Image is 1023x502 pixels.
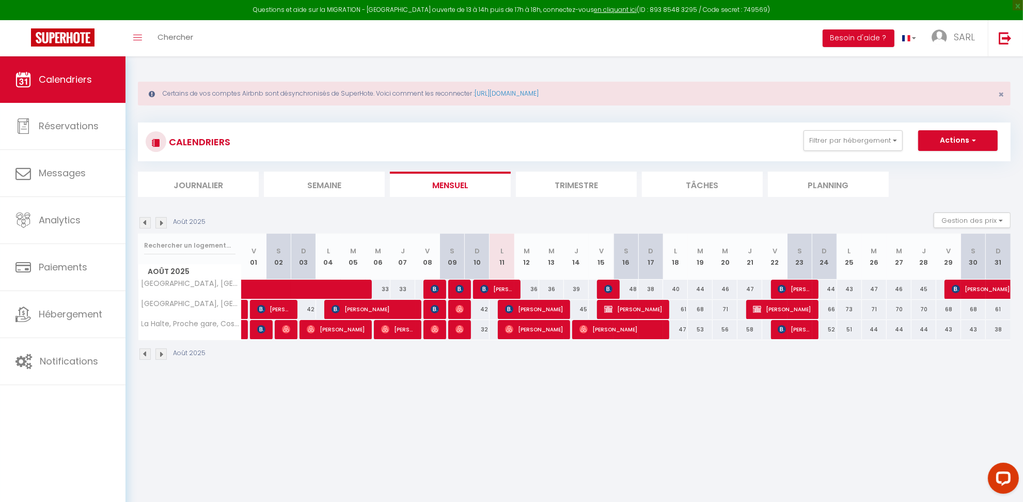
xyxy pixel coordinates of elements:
span: Paiements [39,261,87,273]
span: [PERSON_NAME] [455,279,464,299]
div: 43 [936,320,961,339]
span: [GEOGRAPHIC_DATA], [GEOGRAPHIC_DATA], [GEOGRAPHIC_DATA] privée [140,300,243,308]
abbr: L [500,246,503,256]
div: 66 [812,300,837,319]
li: Semaine [264,172,385,197]
th: 02 [266,234,291,280]
th: 15 [589,234,613,280]
th: 10 [465,234,490,280]
span: Alkali Diop [455,320,464,339]
abbr: S [450,246,454,256]
div: 45 [911,280,936,299]
p: Août 2025 [173,217,206,227]
abbr: D [648,246,653,256]
th: 06 [366,234,390,280]
span: [GEOGRAPHIC_DATA], [GEOGRAPHIC_DATA], [GEOGRAPHIC_DATA], [GEOGRAPHIC_DATA] [140,280,243,287]
span: [PERSON_NAME] [505,299,563,319]
span: [PERSON_NAME] [778,279,811,299]
abbr: L [327,246,330,256]
abbr: V [946,246,951,256]
span: [PERSON_NAME] [431,279,439,299]
a: en cliquant ici [594,5,637,14]
a: [URL][DOMAIN_NAME] [475,89,539,98]
th: 20 [713,234,737,280]
th: 16 [613,234,638,280]
span: Calendriers [39,73,92,86]
div: 44 [911,320,936,339]
div: 47 [737,280,762,299]
a: Chercher [150,20,201,56]
span: Analytics [39,214,81,226]
span: [PERSON_NAME] [257,299,290,319]
span: [PERSON_NAME] [604,279,612,299]
th: 31 [986,234,1011,280]
span: [PERSON_NAME] [778,320,811,339]
th: 27 [887,234,911,280]
th: 25 [837,234,862,280]
h3: CALENDRIERS [166,130,230,154]
iframe: LiveChat chat widget [980,459,1023,502]
div: 56 [713,320,737,339]
div: 61 [986,300,1011,319]
button: Filtrer par hébergement [804,130,903,151]
li: Planning [768,172,889,197]
div: 40 [663,280,688,299]
abbr: V [425,246,430,256]
span: [PERSON_NAME] [579,320,662,339]
div: 51 [837,320,862,339]
th: 13 [539,234,564,280]
th: 14 [564,234,589,280]
abbr: S [624,246,628,256]
abbr: J [401,246,405,256]
abbr: M [375,246,381,256]
span: SARL [954,31,975,43]
div: 52 [812,320,837,339]
div: 36 [514,280,539,299]
span: × [998,88,1004,101]
div: 33 [366,280,390,299]
span: Chercher [158,32,193,42]
th: 24 [812,234,837,280]
span: [PERSON_NAME] [753,299,811,319]
li: Journalier [138,172,259,197]
div: 68 [961,300,986,319]
th: 21 [737,234,762,280]
span: [PERSON_NAME] [307,320,365,339]
abbr: M [524,246,530,256]
abbr: D [822,246,827,256]
abbr: J [922,246,926,256]
th: 19 [688,234,713,280]
th: 01 [242,234,266,280]
div: 46 [887,280,911,299]
abbr: M [871,246,877,256]
div: 68 [688,300,713,319]
th: 26 [862,234,887,280]
div: 44 [812,280,837,299]
div: 32 [465,320,490,339]
abbr: M [350,246,356,256]
div: 44 [688,280,713,299]
th: 04 [316,234,341,280]
span: [PERSON_NAME] [431,299,439,319]
div: 73 [837,300,862,319]
button: Gestion des prix [934,212,1011,228]
span: [PERSON_NAME] [604,299,662,319]
div: 70 [887,300,911,319]
button: Actions [918,130,998,151]
span: [PERSON_NAME] [455,299,464,319]
div: 58 [737,320,762,339]
th: 18 [663,234,688,280]
div: 70 [911,300,936,319]
abbr: D [475,246,480,256]
img: Super Booking [31,28,95,47]
div: 33 [390,280,415,299]
span: Marine HUAUX [257,320,265,339]
th: 08 [415,234,440,280]
span: [PERSON_NAME] [952,279,1023,299]
div: 47 [862,280,887,299]
abbr: V [251,246,256,256]
th: 22 [762,234,787,280]
th: 12 [514,234,539,280]
th: 05 [341,234,366,280]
